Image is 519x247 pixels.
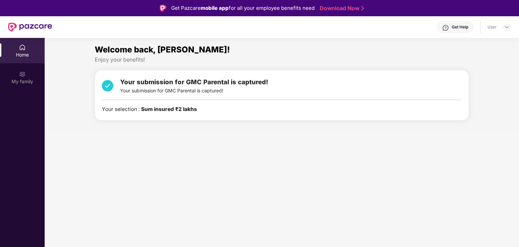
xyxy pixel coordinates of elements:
span: Welcome back, [PERSON_NAME]! [95,45,230,54]
img: Logo [160,5,166,12]
a: Download Now [320,5,362,12]
img: svg+xml;base64,PHN2ZyBpZD0iSGVscC0zMngzMiIgeG1sbnM9Imh0dHA6Ly93d3cudzMub3JnLzIwMDAvc3ZnIiB3aWR0aD... [442,24,449,31]
img: svg+xml;base64,PHN2ZyBpZD0iSG9tZSIgeG1sbnM9Imh0dHA6Ly93d3cudzMub3JnLzIwMDAvc3ZnIiB3aWR0aD0iMjAiIG... [19,44,26,51]
b: Sum insured ₹2 lakhs [141,106,197,112]
div: Get Help [452,24,468,30]
img: svg+xml;base64,PHN2ZyBpZD0iRHJvcGRvd24tMzJ4MzIiIHhtbG5zPSJodHRwOi8vd3d3LnczLm9yZy8yMDAwL3N2ZyIgd2... [504,24,510,30]
div: User [488,24,497,30]
div: Get Pazcare for all your employee benefits need [171,4,315,12]
div: Enjoy your benefits! [95,56,469,63]
div: Your submission for GMC Parental is captured! [120,77,268,94]
img: svg+xml;base64,PHN2ZyB3aWR0aD0iMjAiIGhlaWdodD0iMjAiIHZpZXdCb3g9IjAgMCAyMCAyMCIgZmlsbD0ibm9uZSIgeG... [19,71,26,77]
strong: mobile app [201,5,229,11]
img: New Pazcare Logo [8,23,52,31]
img: Stroke [361,5,364,12]
div: Your selection : [102,105,197,114]
span: Your submission for GMC Parental is captured! [120,78,268,86]
img: svg+xml;base64,PHN2ZyB4bWxucz0iaHR0cDovL3d3dy53My5vcmcvMjAwMC9zdmciIHdpZHRoPSIzNCIgaGVpZ2h0PSIzNC... [102,77,113,94]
